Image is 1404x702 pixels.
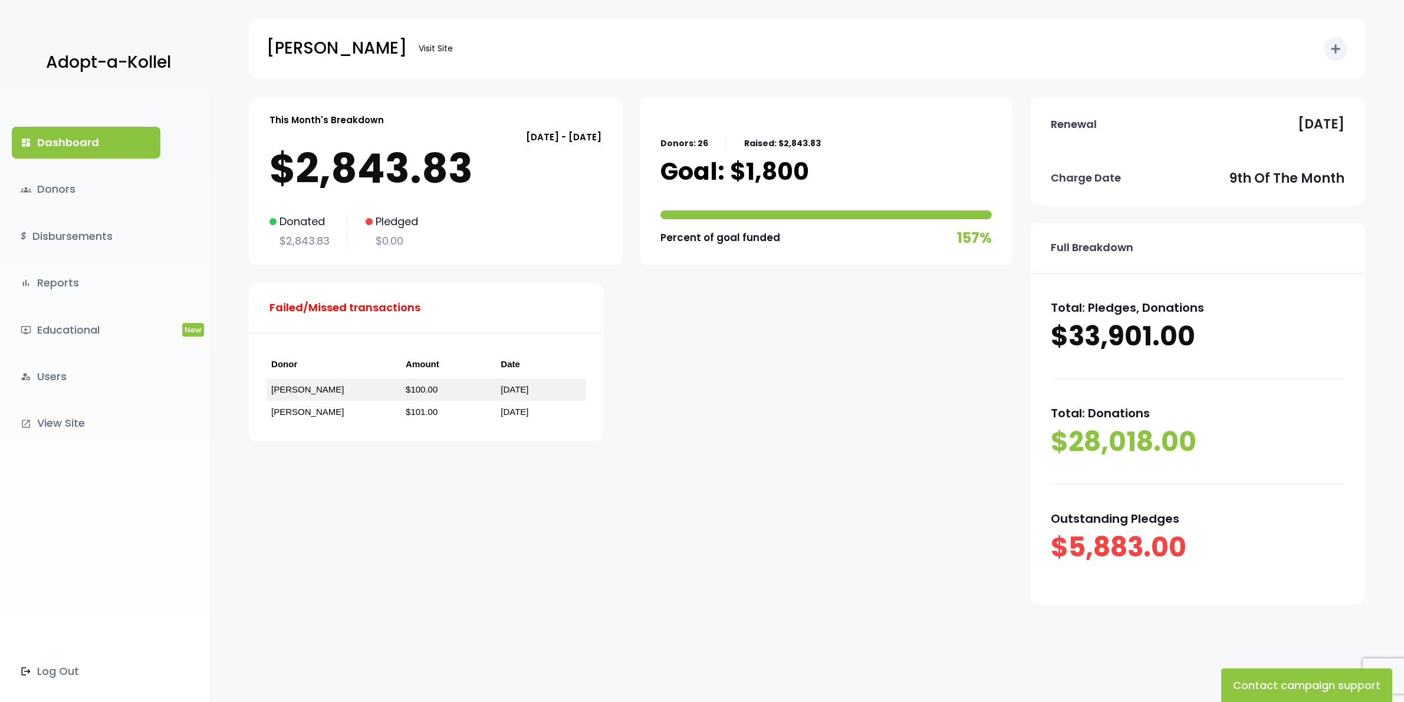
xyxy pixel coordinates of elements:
p: $0.00 [366,232,418,251]
span: groups [21,184,31,195]
p: [DATE] [1298,113,1344,136]
a: Visit Site [413,37,459,60]
p: Failed/Missed transactions [269,298,420,317]
p: Total: Pledges, Donations [1051,297,1344,318]
a: [PERSON_NAME] [271,384,344,394]
th: Date [496,351,586,378]
p: Donors: 26 [660,136,708,151]
button: Contact campaign support [1221,668,1392,702]
a: $100.00 [406,384,438,394]
p: $2,843.83 [269,232,330,251]
th: Amount [401,351,496,378]
button: add [1324,37,1347,61]
p: Charge Date [1051,169,1121,187]
a: ondemand_videoEducationalNew [12,314,160,346]
p: [DATE] - [DATE] [269,129,601,145]
p: Percent of goal funded [660,229,780,247]
p: Pledged [366,212,418,231]
a: bar_chartReports [12,267,160,299]
a: [DATE] [501,384,528,394]
a: launchView Site [12,407,160,439]
p: Total: Donations [1051,403,1344,424]
a: Adopt-a-Kollel [40,34,171,91]
p: 157% [957,225,992,251]
th: Donor [267,351,401,378]
p: [PERSON_NAME] [267,34,407,63]
a: manage_accountsUsers [12,361,160,393]
p: Goal: $1,800 [660,157,809,186]
i: $ [21,228,27,245]
p: This Month's Breakdown [269,112,384,128]
p: $2,843.83 [269,145,601,192]
p: Adopt-a-Kollel [46,48,171,77]
a: $Disbursements [12,220,160,252]
a: [PERSON_NAME] [271,407,344,417]
p: 9th of the month [1229,167,1344,190]
p: Renewal [1051,115,1097,134]
a: Log Out [12,655,160,687]
a: groupsDonors [12,173,160,205]
a: $101.00 [406,407,438,417]
i: dashboard [21,137,31,148]
p: Donated [269,212,330,231]
p: Raised: $2,843.83 [744,136,821,151]
i: bar_chart [21,278,31,288]
a: [DATE] [501,407,528,417]
i: manage_accounts [21,371,31,382]
p: $33,901.00 [1051,318,1344,355]
i: launch [21,418,31,429]
p: Full Breakdown [1051,238,1133,257]
i: add [1329,42,1343,56]
p: $5,883.00 [1051,529,1344,566]
a: dashboardDashboard [12,127,160,159]
p: $28,018.00 [1051,424,1344,460]
p: Outstanding Pledges [1051,508,1344,529]
span: New [182,323,204,337]
i: ondemand_video [21,325,31,335]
